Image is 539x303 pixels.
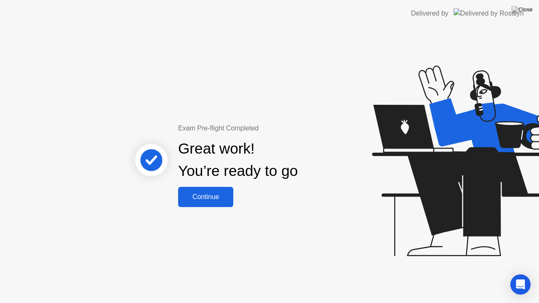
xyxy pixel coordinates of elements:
div: Exam Pre-flight Completed [178,123,352,133]
img: Close [512,6,533,13]
div: Delivered by [411,8,448,19]
img: Delivered by Rosalyn [454,8,524,18]
div: Continue [181,193,231,201]
div: Great work! You’re ready to go [178,138,298,182]
button: Continue [178,187,233,207]
div: Open Intercom Messenger [510,274,531,295]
